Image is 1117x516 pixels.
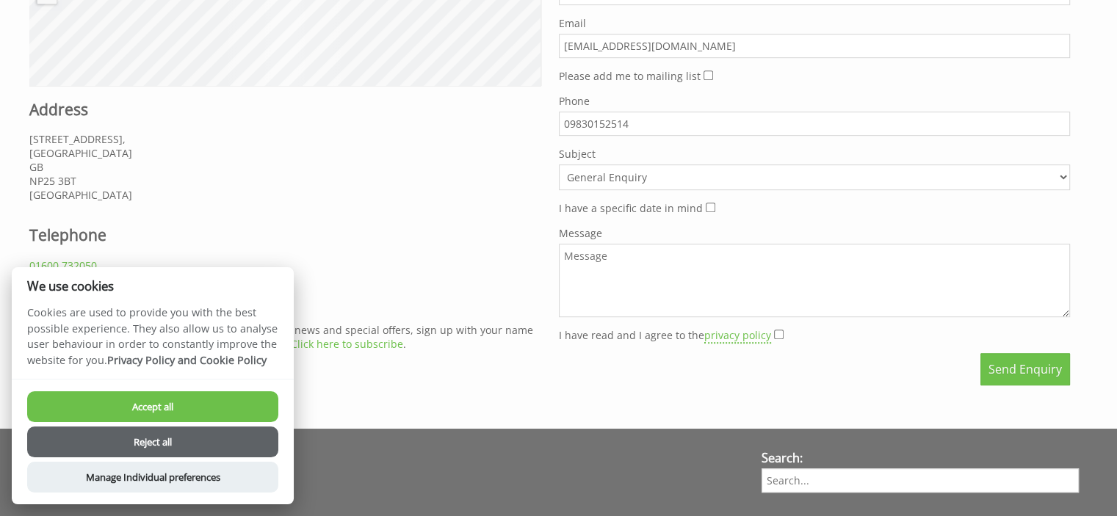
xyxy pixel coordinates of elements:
h3: Connect with us: [21,456,740,472]
h2: We use cookies [12,279,294,293]
a: Click here to subscribe [291,337,403,351]
button: Accept all [27,391,278,422]
label: Phone [559,94,1071,108]
p: [STREET_ADDRESS], [GEOGRAPHIC_DATA] GB NP25 3BT [GEOGRAPHIC_DATA] [29,132,541,202]
p: Cookies are used to provide you with the best possible experience. They also allow us to analyse ... [12,305,294,379]
input: Email Address [559,34,1071,58]
label: Email [559,16,1071,30]
button: Send Enquiry [980,353,1070,385]
label: Message [559,226,1071,240]
label: I have read and I agree to the [559,328,771,342]
h3: Search: [762,450,1079,466]
button: Reject all [27,426,278,457]
h2: Telephone [29,225,267,245]
label: I have a specific date in mind [559,201,703,215]
label: Subject [559,147,1071,161]
input: Search... [762,468,1079,493]
a: privacy policy [704,328,771,344]
input: Phone Number [559,112,1071,136]
a: Privacy Policy and Cookie Policy [107,353,267,367]
label: Please add me to mailing list [559,69,701,83]
h2: Address [29,99,541,120]
button: Manage Individual preferences [27,462,278,493]
a: 01600 732050 [29,258,97,272]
